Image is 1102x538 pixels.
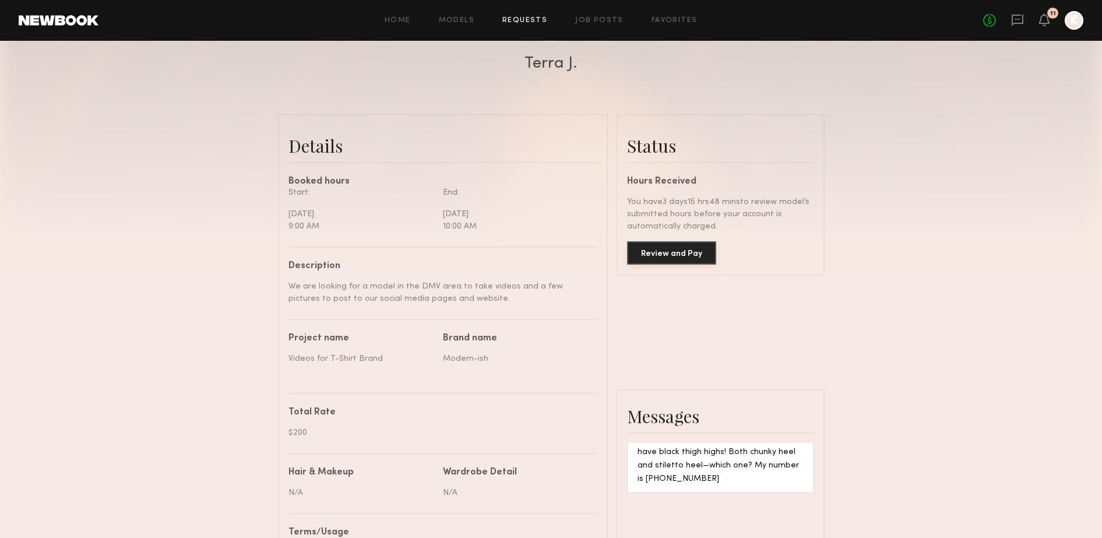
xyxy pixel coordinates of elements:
[288,528,589,537] div: Terms/Usage
[288,187,434,199] div: Start:
[385,17,411,24] a: Home
[502,17,547,24] a: Requests
[443,353,589,365] div: Modern-ish
[288,468,354,477] div: Hair & Makeup
[288,487,434,499] div: N/A
[443,187,589,199] div: End:
[288,408,589,417] div: Total Rate
[1065,11,1083,30] a: K
[288,208,434,220] div: [DATE]
[443,208,589,220] div: [DATE]
[638,406,804,486] div: Okay! Do you have an address for the meet-up spot? It’s not popping up when I’m typing the name i...
[627,177,814,187] div: Hours Received
[443,487,589,499] div: N/A
[575,17,624,24] a: Job Posts
[288,262,589,271] div: Description
[627,405,814,428] div: Messages
[443,468,517,477] div: Wardrobe Detail
[439,17,474,24] a: Models
[288,427,589,439] div: $200
[288,353,434,365] div: Videos for T-Shirt Brand
[627,241,716,265] button: Review and Pay
[627,134,814,157] div: Status
[524,55,578,72] div: Terra J.
[288,134,597,157] div: Details
[1050,10,1056,17] div: 11
[652,17,698,24] a: Favorites
[443,220,589,233] div: 10:00 AM
[288,334,434,343] div: Project name
[288,220,434,233] div: 9:00 AM
[443,334,589,343] div: Brand name
[288,177,597,187] div: Booked hours
[627,196,814,233] div: You have 3 days 15 hrs 48 mins to review model’s submitted hours before your account is automatic...
[288,280,589,305] div: We are looking for a model in the DMV area to take videos and a few pictures to post to our socia...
